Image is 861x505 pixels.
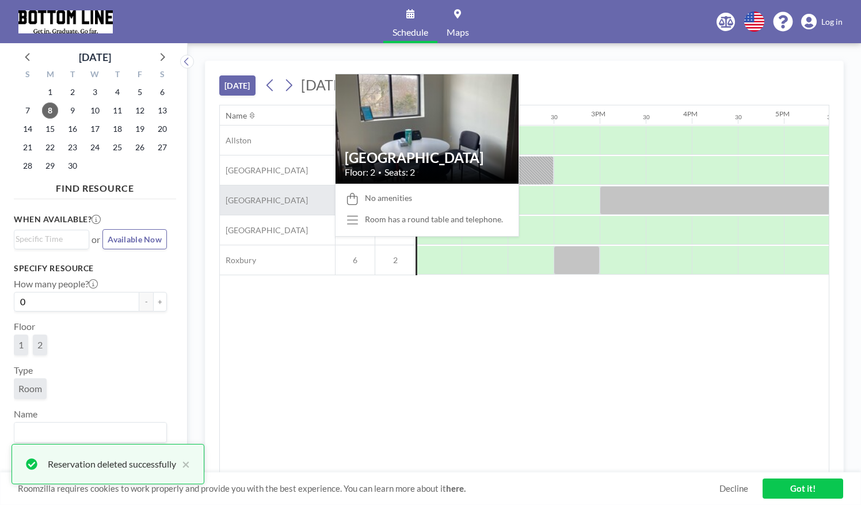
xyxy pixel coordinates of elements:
span: No amenities [365,193,412,203]
input: Search for option [16,425,160,440]
label: How many people? [14,278,98,290]
label: Type [14,364,33,376]
span: Room [18,383,42,394]
div: Search for option [14,230,89,248]
span: Thursday, September 25, 2025 [109,139,125,155]
span: Tuesday, September 2, 2025 [64,84,81,100]
span: Allston [220,135,252,146]
div: 30 [827,113,834,121]
span: Roxbury [220,255,256,265]
span: Friday, September 26, 2025 [132,139,148,155]
span: [DATE] [301,76,346,93]
span: Seats: 2 [384,166,415,178]
span: Tuesday, September 16, 2025 [64,121,81,137]
div: M [39,68,62,83]
div: 3PM [591,109,605,118]
span: [GEOGRAPHIC_DATA] [220,195,308,206]
button: [DATE] [219,75,256,96]
h4: FIND RESOURCE [14,178,176,194]
span: Wednesday, September 3, 2025 [87,84,103,100]
button: - [139,292,153,312]
span: Thursday, September 18, 2025 [109,121,125,137]
span: Tuesday, September 30, 2025 [64,158,81,174]
span: Available Now [108,234,162,244]
span: Maps [447,28,469,37]
div: W [84,68,106,83]
span: Tuesday, September 23, 2025 [64,139,81,155]
span: Thursday, September 4, 2025 [109,84,125,100]
span: Sunday, September 7, 2025 [20,102,36,119]
span: Friday, September 19, 2025 [132,121,148,137]
span: Wednesday, September 10, 2025 [87,102,103,119]
button: close [176,457,190,471]
span: Saturday, September 27, 2025 [154,139,170,155]
img: organization-logo [18,10,113,33]
div: Name [226,111,247,121]
span: [GEOGRAPHIC_DATA] [220,165,308,176]
a: here. [446,483,466,493]
span: Roomzilla requires cookies to work properly and provide you with the best experience. You can lea... [18,483,719,494]
div: 30 [551,113,558,121]
span: Sunday, September 21, 2025 [20,139,36,155]
div: 30 [643,113,650,121]
label: Name [14,408,37,420]
a: Got it! [763,479,843,499]
h3: Specify resource [14,263,167,274]
span: Wednesday, September 24, 2025 [87,139,103,155]
div: F [128,68,151,83]
input: Search for option [16,233,82,245]
div: Search for option [14,423,166,442]
span: Monday, September 1, 2025 [42,84,58,100]
label: Floor [14,321,35,332]
div: 30 [735,113,742,121]
span: Log in [821,17,843,27]
span: Tuesday, September 9, 2025 [64,102,81,119]
div: S [151,68,173,83]
span: Saturday, September 20, 2025 [154,121,170,137]
span: Monday, September 22, 2025 [42,139,58,155]
button: + [153,292,167,312]
span: Saturday, September 13, 2025 [154,102,170,119]
span: [GEOGRAPHIC_DATA] [220,225,308,236]
span: • [378,169,382,176]
span: Floor: 2 [345,166,375,178]
div: 5PM [775,109,790,118]
span: Friday, September 5, 2025 [132,84,148,100]
span: Schedule [393,28,428,37]
span: Monday, September 15, 2025 [42,121,58,137]
span: Sunday, September 28, 2025 [20,158,36,174]
h2: [GEOGRAPHIC_DATA] [345,149,509,166]
span: 2 [37,339,43,351]
a: Log in [801,14,843,30]
span: 1 [18,339,24,351]
img: resource-image [336,37,519,221]
button: Available Now [102,229,167,249]
span: Saturday, September 6, 2025 [154,84,170,100]
div: [DATE] [79,49,111,65]
span: or [92,234,100,245]
div: T [106,68,128,83]
span: Wednesday, September 17, 2025 [87,121,103,137]
div: Reservation deleted successfully [48,457,176,471]
span: Thursday, September 11, 2025 [109,102,125,119]
span: Friday, September 12, 2025 [132,102,148,119]
a: Decline [719,483,748,494]
span: Monday, September 29, 2025 [42,158,58,174]
span: Monday, September 8, 2025 [42,102,58,119]
div: T [62,68,84,83]
span: 6 [336,255,375,265]
span: 2 [375,255,416,265]
div: 4PM [683,109,698,118]
div: Room has a round table and telephone. [365,214,503,225]
span: Sunday, September 14, 2025 [20,121,36,137]
div: S [17,68,39,83]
